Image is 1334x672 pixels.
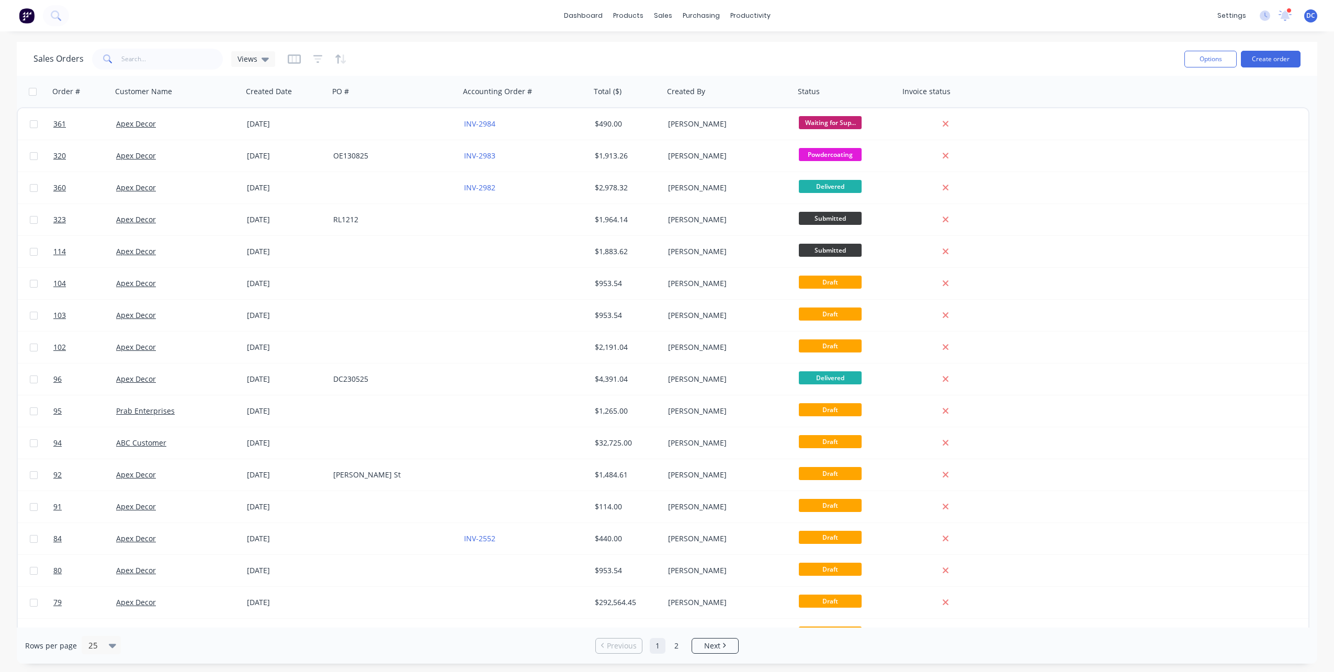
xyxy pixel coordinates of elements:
span: Draft [799,467,862,480]
a: 95 [53,395,116,427]
a: INV-2983 [464,151,495,161]
a: 71 [53,619,116,650]
span: Draft [799,595,862,608]
div: $953.54 [595,565,657,576]
span: Rows per page [25,641,77,651]
a: 104 [53,268,116,299]
div: [PERSON_NAME] [668,214,784,225]
a: 96 [53,363,116,395]
div: [DATE] [247,278,325,289]
a: Apex Decor [116,374,156,384]
div: sales [649,8,677,24]
ul: Pagination [591,638,743,654]
div: [DATE] [247,502,325,512]
div: [PERSON_NAME] [668,502,784,512]
span: Draft [799,403,862,416]
a: Apex Decor [116,342,156,352]
a: ABC Customer [116,438,166,448]
img: Factory [19,8,35,24]
span: Views [238,53,257,64]
a: Apex Decor [116,119,156,129]
a: 114 [53,236,116,267]
span: Submitted [799,244,862,257]
span: Draft [799,307,862,321]
span: 91 [53,502,62,512]
a: 92 [53,459,116,491]
div: [DATE] [247,438,325,448]
div: [PERSON_NAME] [668,342,784,352]
a: 94 [53,427,116,459]
div: [PERSON_NAME] [668,533,784,544]
span: Draft [799,499,862,512]
a: INV-2552 [464,533,495,543]
span: 95 [53,406,62,416]
div: [PERSON_NAME] [668,374,784,384]
div: Order # [52,86,80,97]
div: [PERSON_NAME] [668,310,784,321]
a: Apex Decor [116,183,156,192]
div: Created Date [246,86,292,97]
span: Draft [799,276,862,289]
a: Page 2 [669,638,684,654]
a: 323 [53,204,116,235]
div: [DATE] [247,310,325,321]
span: Delivered [799,371,862,384]
div: [DATE] [247,470,325,480]
a: 361 [53,108,116,140]
div: [DATE] [247,214,325,225]
a: Apex Decor [116,597,156,607]
div: [PERSON_NAME] [668,183,784,193]
span: 103 [53,310,66,321]
div: [DATE] [247,406,325,416]
span: 361 [53,119,66,129]
div: [PERSON_NAME] [668,597,784,608]
a: 91 [53,491,116,522]
div: $292,564.45 [595,597,657,608]
span: 360 [53,183,66,193]
a: 79 [53,587,116,618]
div: [DATE] [247,119,325,129]
div: $953.54 [595,310,657,321]
div: $4,391.04 [595,374,657,384]
div: Customer Name [115,86,172,97]
a: Apex Decor [116,502,156,511]
div: [PERSON_NAME] [668,438,784,448]
span: 323 [53,214,66,225]
span: 96 [53,374,62,384]
span: 102 [53,342,66,352]
div: Accounting Order # [463,86,532,97]
div: $2,978.32 [595,183,657,193]
div: [PERSON_NAME] St [333,470,449,480]
span: Next [704,641,720,651]
span: 80 [53,565,62,576]
div: [PERSON_NAME] [668,565,784,576]
a: Apex Decor [116,278,156,288]
div: $114.00 [595,502,657,512]
a: 80 [53,555,116,586]
div: PO # [332,86,349,97]
a: 320 [53,140,116,172]
span: Draft [799,435,862,448]
div: [DATE] [247,374,325,384]
div: $1,913.26 [595,151,657,161]
div: Created By [667,86,705,97]
a: 103 [53,300,116,331]
span: Powdercoating [799,148,862,161]
span: 320 [53,151,66,161]
span: 104 [53,278,66,289]
span: Draft [799,563,862,576]
span: Submitted [799,212,862,225]
a: Page 1 is your current page [650,638,665,654]
a: Previous page [596,641,642,651]
div: $440.00 [595,533,657,544]
h1: Sales Orders [33,54,84,64]
div: $490.00 [595,119,657,129]
div: [PERSON_NAME] [668,406,784,416]
div: purchasing [677,8,725,24]
a: Apex Decor [116,310,156,320]
a: Apex Decor [116,246,156,256]
div: [PERSON_NAME] [668,278,784,289]
div: Total ($) [594,86,621,97]
div: [DATE] [247,565,325,576]
span: Draft [799,531,862,544]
